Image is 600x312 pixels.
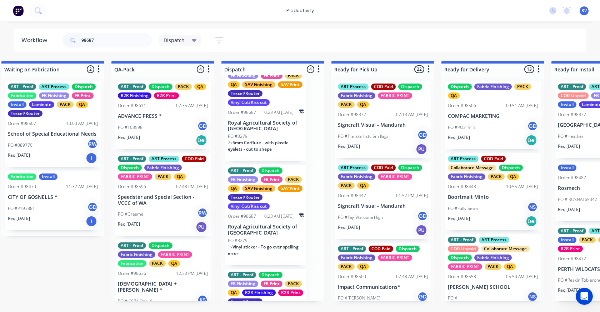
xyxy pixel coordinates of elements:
img: logo [14,14,57,25]
p: CITY OF GOSNELLS * [8,194,98,200]
div: Install [39,173,57,180]
div: Collaborate Message [448,165,496,171]
div: ART - ProofART ProcessDispatchFabricationFB FinishingFB PrintInstallLaminatePACKQATexcel/RouterOr... [5,81,101,167]
div: Workflow [21,36,51,45]
p: PO #Trails/artists 5m flags [338,133,389,140]
div: Install [8,101,26,108]
div: QA [228,290,240,296]
div: Fabric Finishing [338,92,375,99]
div: FABRIC PRINT [118,173,152,180]
p: Royal Agricultural Society of [GEOGRAPHIC_DATA] [228,120,304,132]
div: SAV Finishing [242,185,275,192]
div: DispatchFabric FinishingPACKQAOrder #9850609:51 AM [DATE]COMPAC MARKETINGPO #PO31915GDReq.[DATE]Del [445,81,541,149]
div: Fabric Finishing [474,255,512,261]
div: Ask a question [15,90,120,98]
p: PO #PO31915 [448,124,476,131]
span: RV [581,7,587,14]
p: [PERSON_NAME] SCHOOL [448,284,538,290]
div: PU [416,225,427,236]
div: KS [197,295,208,305]
div: PACK [485,263,501,270]
div: Fabrication [8,173,36,180]
div: QA [174,173,186,180]
div: FB Finishing [228,176,258,183]
div: FABRIC PRINT [378,92,412,99]
div: QA [357,182,369,189]
span: Messages [41,241,66,246]
h2: Factory Feature Walkthroughs [15,205,128,212]
div: I [86,216,97,227]
div: ART - ProofDispatchFB FinishingFB PrintPACKQASAV FinishingSAV PrintTexcel/RouterVinyl Cut/Kiss cu... [225,165,306,265]
div: Order #98507 [8,120,36,127]
div: PACK [338,101,355,108]
p: PO #089770 [8,142,32,149]
div: Fabric Finishing [338,255,375,261]
iframe: Intercom live chat [576,288,593,305]
img: Factory [13,5,24,16]
div: PACK [285,176,302,183]
div: Order #98443 [448,183,476,190]
p: PO #103598 [118,124,142,131]
span: 1 x [228,244,232,250]
div: FabricationInstallOrder #9847011:37 AM [DATE]CITY OF GOSNELLS *PO #P193881GDReq.[DATE]I [5,171,101,230]
div: 07:35 AM [DATE] [176,102,208,109]
div: GD [87,202,98,212]
div: PACK [338,182,355,189]
p: Req. [DATE] [338,143,360,150]
div: Dispatch [398,165,422,171]
div: FB Print [261,281,282,287]
div: ART Process [338,165,369,171]
div: Fabric Finishing [118,251,155,258]
div: AI Agent and team can help [15,98,120,105]
div: QA [507,173,519,180]
div: GD [417,130,428,140]
div: ART - Proof [228,272,256,278]
div: Improvement [52,161,90,168]
div: SAV Print [278,185,302,192]
div: RW [87,139,98,149]
div: Fabrication [8,92,36,99]
div: productivity [283,5,317,16]
div: R2R Print [154,92,179,99]
div: Fabric Finishing [144,165,182,171]
div: Install [558,101,576,108]
div: Texcel/Router [228,298,262,305]
p: PO #3279 [228,133,247,140]
div: FB Print [72,92,94,99]
div: NS [527,202,538,212]
div: ART - Proof [558,228,586,234]
div: ART - Proof [118,156,146,162]
div: Close [123,11,136,24]
div: Fabric Finishing [448,173,485,180]
div: Vinyl Cut/Kiss cut [228,99,270,106]
div: Dispatch [398,84,422,90]
div: ART - Proof [118,242,146,249]
div: Order #98447 [338,192,366,199]
div: Texcel/Router [8,110,42,117]
div: Dispatch [118,165,142,171]
p: [DEMOGRAPHIC_DATA] + [PERSON_NAME] ^ [118,281,208,293]
div: R2R Print [278,290,303,296]
div: Dispatch [72,84,96,90]
div: Dispatch [448,84,472,90]
div: 11:37 AM [DATE] [66,183,98,190]
p: Req. [DATE] [558,206,580,213]
p: Req. [DATE] [118,134,140,141]
p: Signcraft Visual - Mandurah [338,122,428,128]
div: QA [504,263,516,270]
p: Boortmalt Minto [448,194,538,200]
div: ART ProcessCOD PaidCollaborate MessageDispatchFabric FinishingPACKQAOrder #9844310:55 AM [DATE]Bo... [445,153,541,230]
div: COD Paid [371,165,396,171]
span: Help [119,241,131,246]
div: ART - Proof [338,246,366,252]
div: ART - Proof [228,167,256,174]
p: PO # ROSNAT65042 [558,196,597,203]
div: Order #98687 [228,109,256,116]
div: Dispatch [149,242,172,249]
span: Dispatch [164,36,185,44]
div: Install [558,237,576,243]
p: Req. [DATE] [448,134,470,141]
div: Dispatch [259,167,282,174]
p: School of Special Educational Needs [8,131,98,137]
div: PACK [514,84,531,90]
